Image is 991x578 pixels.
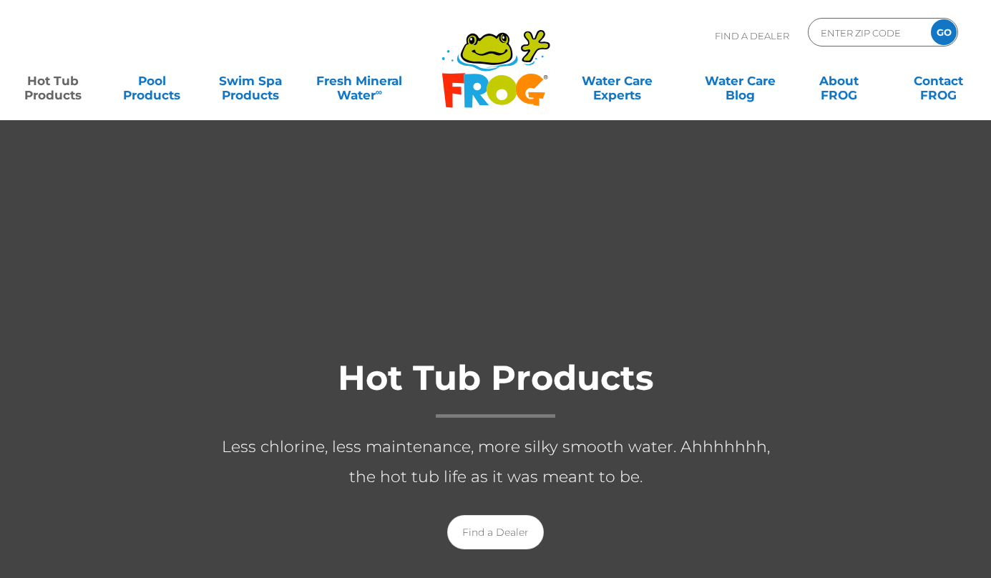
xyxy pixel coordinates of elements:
[715,18,789,54] p: Find A Dealer
[447,515,544,549] a: Find a Dealer
[311,67,408,95] a: Fresh MineralWater∞
[210,359,782,418] h1: Hot Tub Products
[801,67,878,95] a: AboutFROG
[702,67,779,95] a: Water CareBlog
[213,67,290,95] a: Swim SpaProducts
[376,87,382,97] sup: ∞
[931,19,957,45] input: GO
[555,67,680,95] a: Water CareExperts
[113,67,190,95] a: PoolProducts
[819,22,916,43] input: Zip Code Form
[899,67,977,95] a: ContactFROG
[14,67,92,95] a: Hot TubProducts
[210,432,782,492] p: Less chlorine, less maintenance, more silky smooth water. Ahhhhhhh, the hot tub life as it was me...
